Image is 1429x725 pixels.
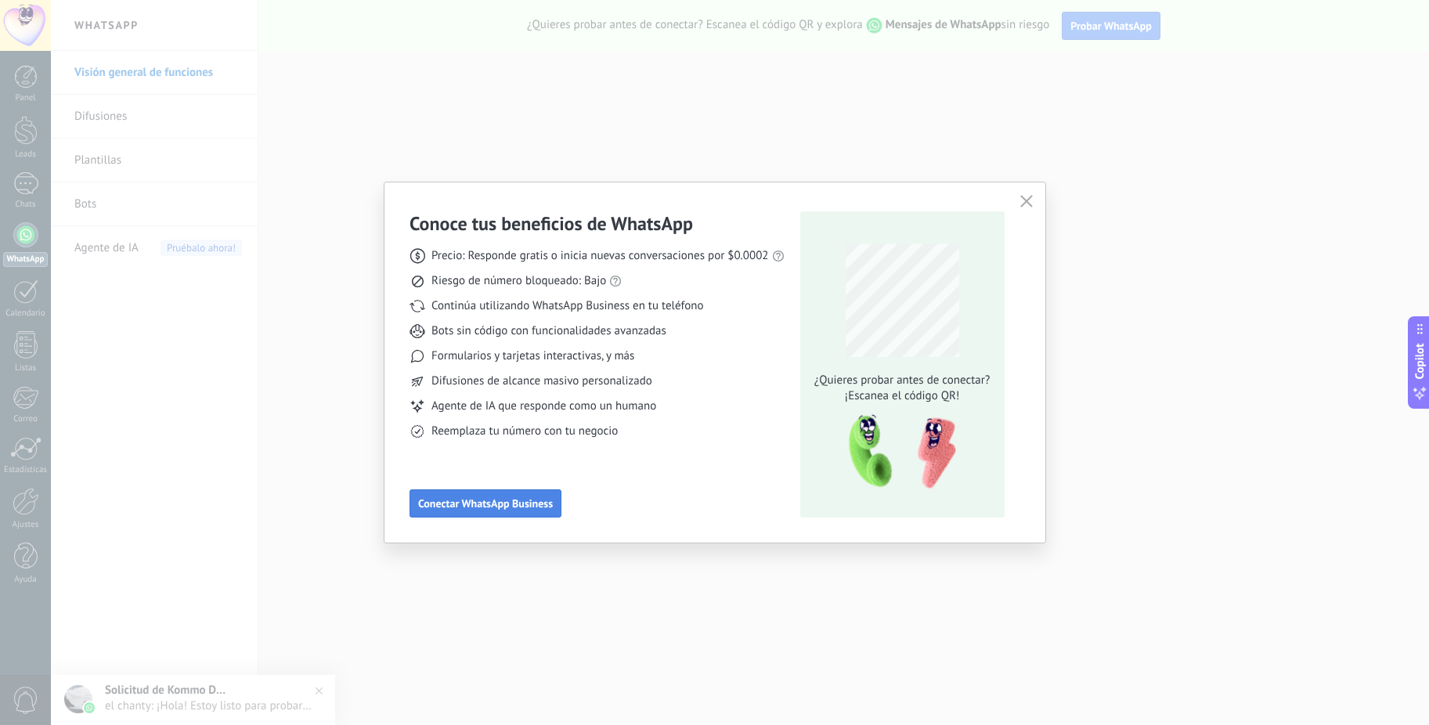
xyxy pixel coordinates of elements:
span: ¿Quieres probar antes de conectar? [810,373,994,388]
span: Precio: Responde gratis o inicia nuevas conversaciones por $0.0002 [431,248,769,264]
span: ¡Escanea el código QR! [810,388,994,404]
h3: Conoce tus beneficios de WhatsApp [410,211,693,236]
img: qr-pic-1x.png [835,410,959,494]
button: Conectar WhatsApp Business [410,489,561,518]
span: Formularios y tarjetas interactivas, y más [431,348,634,364]
span: Continúa utilizando WhatsApp Business en tu teléfono [431,298,703,314]
span: Riesgo de número bloqueado: Bajo [431,273,606,289]
span: Conectar WhatsApp Business [418,498,553,509]
span: Agente de IA que responde como un humano [431,399,656,414]
span: Bots sin código con funcionalidades avanzadas [431,323,666,339]
span: Copilot [1412,344,1427,380]
span: Reemplaza tu número con tu negocio [431,424,618,439]
span: Difusiones de alcance masivo personalizado [431,373,652,389]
